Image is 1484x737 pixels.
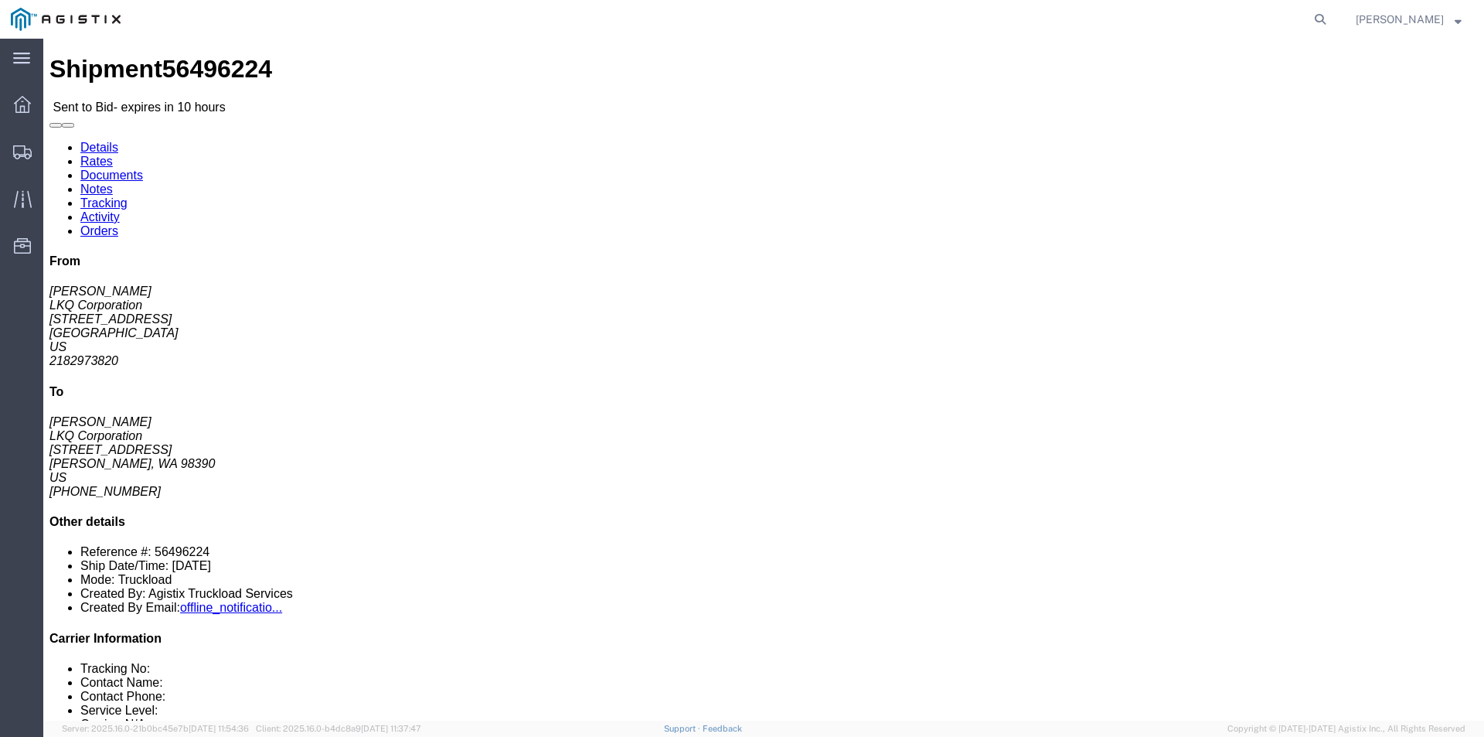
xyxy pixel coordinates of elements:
[62,724,249,733] span: Server: 2025.16.0-21b0bc45e7b
[189,724,249,733] span: [DATE] 11:54:36
[1355,10,1462,29] button: [PERSON_NAME]
[1227,722,1465,735] span: Copyright © [DATE]-[DATE] Agistix Inc., All Rights Reserved
[256,724,421,733] span: Client: 2025.16.0-b4dc8a9
[361,724,421,733] span: [DATE] 11:37:47
[664,724,703,733] a: Support
[43,39,1484,721] iframe: FS Legacy Container
[1356,11,1444,28] span: Matt Sweet
[703,724,742,733] a: Feedback
[11,8,121,31] img: logo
